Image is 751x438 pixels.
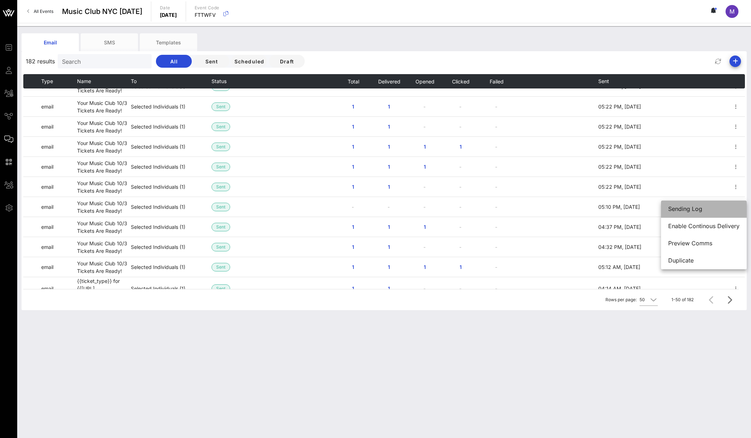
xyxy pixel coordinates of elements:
[598,184,641,190] span: 05:22 PM, [DATE]
[41,137,77,157] td: email
[347,164,359,170] span: 1
[81,33,138,51] div: SMS
[156,55,192,68] button: All
[77,97,131,117] td: Your Music Club 10/3 Tickets Are Ready!
[216,203,225,211] span: Sent
[419,224,431,230] span: 1
[377,120,400,133] button: 1
[342,282,365,295] button: 1
[216,103,225,111] span: Sent
[347,104,359,110] span: 1
[342,140,365,153] button: 1
[342,241,365,254] button: 1
[41,78,53,84] span: Type
[668,257,740,264] div: Duplicate
[211,78,227,84] span: Status
[77,137,131,157] td: Your Music Club 10/3 Tickets Are Ready!
[640,297,645,303] div: 50
[377,74,400,88] button: Delivered
[216,143,225,151] span: Sent
[723,293,736,306] button: Next page
[383,244,395,250] span: 1
[452,74,470,88] button: Clicked
[23,6,58,17] a: All Events
[269,55,305,68] button: Draft
[383,224,395,230] span: 1
[383,144,395,150] span: 1
[598,78,609,84] span: Sent
[131,97,211,117] td: Selected Individuals (1)
[598,204,640,210] span: 05:10 PM, [DATE]
[443,74,479,88] th: Clicked
[383,264,395,270] span: 1
[419,264,431,270] span: 1
[455,144,466,150] span: 1
[668,206,740,212] div: Sending Log
[449,261,472,274] button: 1
[216,285,225,293] span: Sent
[413,160,436,173] button: 1
[377,78,400,85] span: Delivered
[729,8,735,15] span: M
[194,55,229,68] button: Sent
[605,289,658,310] div: Rows per page:
[216,263,225,271] span: Sent
[598,164,641,170] span: 05:22 PM, [DATE]
[195,11,219,19] p: FTTWFV
[26,57,55,66] span: 182 results
[726,5,738,18] div: M
[598,104,641,110] span: 05:22 PM, [DATE]
[131,177,211,197] td: Selected Individuals (1)
[162,58,186,64] span: All
[41,177,77,197] td: email
[347,124,359,130] span: 1
[598,224,641,230] span: 04:37 PM, [DATE]
[216,223,225,231] span: Sent
[413,221,436,234] button: 1
[199,58,224,64] span: Sent
[275,58,299,64] span: Draft
[77,237,131,257] td: Your Music Club 10/3 Tickets Are Ready!
[211,74,251,88] th: Status
[598,244,641,250] span: 04:32 PM, [DATE]
[77,217,131,237] td: Your Music Club 10/3 Tickets Are Ready!
[342,120,365,133] button: 1
[41,97,77,117] td: email
[140,33,197,51] div: Templates
[377,261,400,274] button: 1
[342,160,365,173] button: 1
[77,117,131,137] td: Your Music Club 10/3 Tickets Are Ready!
[41,257,77,277] td: email
[407,74,443,88] th: Opened
[479,74,514,88] th: Failed
[413,140,436,153] button: 1
[77,157,131,177] td: Your Music Club 10/3 Tickets Are Ready!
[668,223,740,230] div: Enable Continous Delivery
[131,117,211,137] td: Selected Individuals (1)
[383,124,395,130] span: 1
[640,294,658,305] div: 50Rows per page:
[41,237,77,257] td: email
[342,261,365,274] button: 1
[77,78,91,84] span: Name
[449,140,472,153] button: 1
[413,261,436,274] button: 1
[41,157,77,177] td: email
[160,4,177,11] p: Date
[377,160,400,173] button: 1
[335,74,371,88] th: Total
[347,78,359,85] span: Total
[668,240,740,247] div: Preview Comms
[41,277,77,300] td: email
[342,181,365,193] button: 1
[347,74,359,88] button: Total
[377,282,400,295] button: 1
[377,100,400,113] button: 1
[598,124,641,130] span: 05:22 PM, [DATE]
[415,74,434,88] button: Opened
[342,221,365,234] button: 1
[452,78,470,85] span: Clicked
[41,217,77,237] td: email
[62,6,142,17] span: Music Club NYC [DATE]
[34,9,53,14] span: All Events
